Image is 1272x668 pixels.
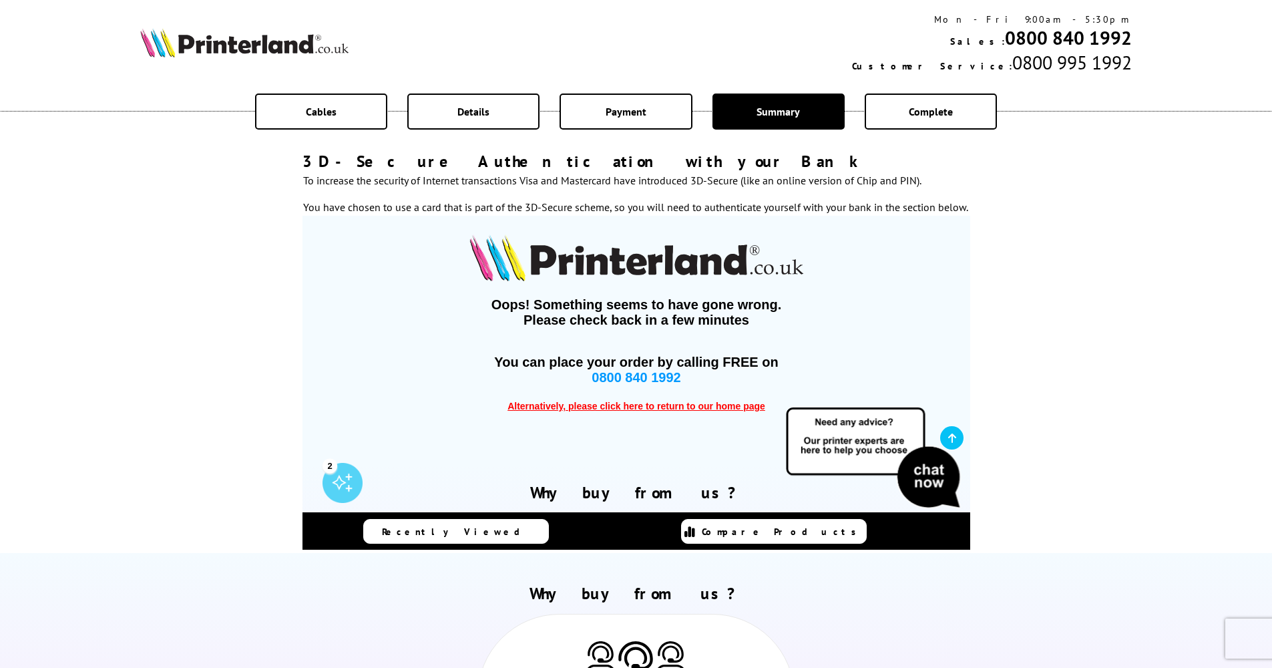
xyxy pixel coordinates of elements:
[303,174,968,214] span: To increase the security of Internet transactions Visa and Mastercard have introduced 3D-Secure (...
[20,81,648,112] span: Oops! Something seems to have gone wrong. Please check back in a few minutes
[192,139,475,154] span: You can place your order by calling FREE on
[205,183,463,196] a: Alternatively, please click here to return to our home page
[1005,25,1132,50] a: 0800 840 1992
[20,267,648,287] h2: Why buy from us?
[20,242,35,257] div: 2
[205,185,463,196] span: Alternatively, please click here to return to our home page
[140,583,1132,604] h2: Why buy from us?
[79,310,231,322] span: Recently Viewed
[1012,50,1132,75] span: 0800 995 1992
[379,303,564,328] a: Compare Products
[289,154,378,169] span: 0800 840 1992
[757,105,800,118] span: Summary
[399,310,561,322] span: Compare Products
[306,105,337,118] span: Cables
[852,13,1132,25] div: Mon - Fri 9:00am - 5:30pm
[852,60,1012,72] span: Customer Service:
[481,190,661,296] img: Open Live Chat window
[950,35,1005,47] span: Sales:
[606,105,646,118] span: Payment
[302,151,970,172] div: 3D-Secure Authentication with your Bank
[61,303,246,328] a: Recently Viewed
[140,28,349,57] img: Printerland Logo
[457,105,489,118] span: Details
[909,105,953,118] span: Complete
